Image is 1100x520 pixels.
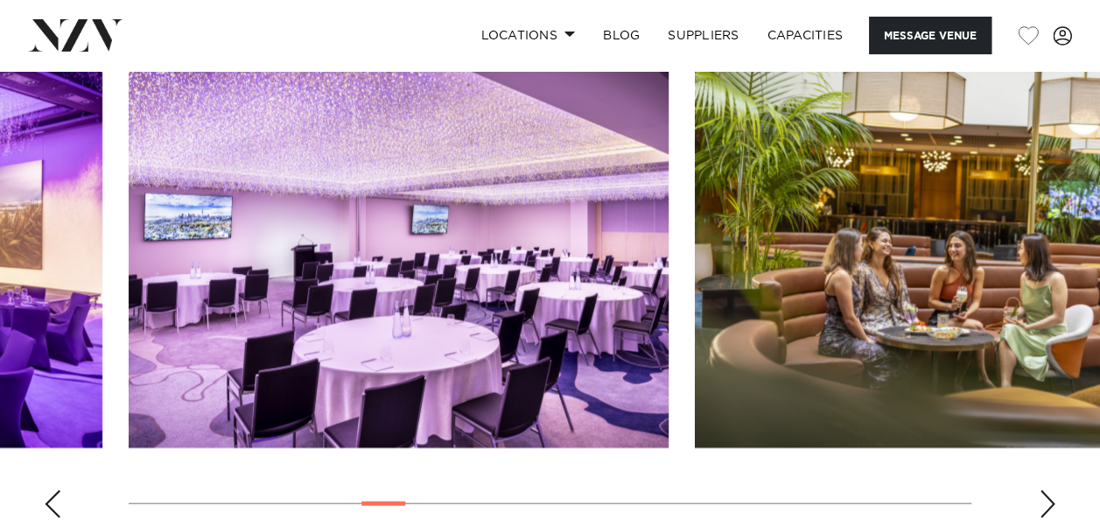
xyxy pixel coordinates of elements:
[129,52,669,448] swiper-slide: 9 / 29
[466,17,589,54] a: Locations
[869,17,991,54] button: Message Venue
[28,19,123,51] img: nzv-logo.png
[589,17,654,54] a: BLOG
[753,17,858,54] a: Capacities
[654,17,753,54] a: SUPPLIERS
